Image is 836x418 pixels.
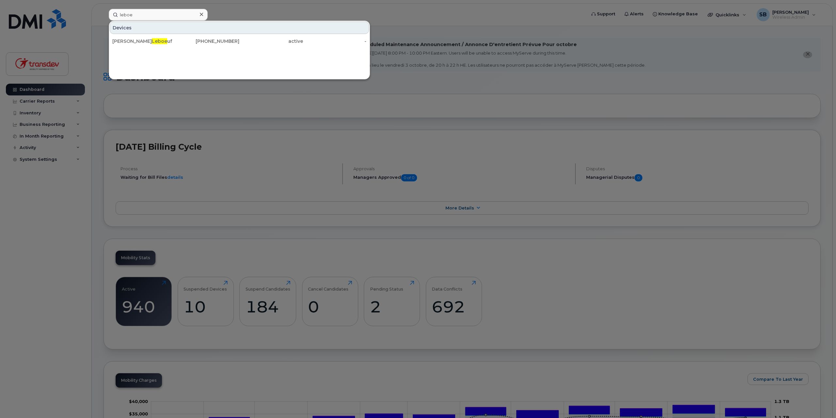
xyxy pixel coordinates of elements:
[110,22,369,34] div: Devices
[239,38,303,44] div: active
[176,38,240,44] div: [PHONE_NUMBER]
[112,38,176,44] div: [PERSON_NAME] uf
[110,35,369,47] a: [PERSON_NAME]Leboeuf[PHONE_NUMBER]active-
[303,38,367,44] div: -
[152,38,167,44] span: Leboe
